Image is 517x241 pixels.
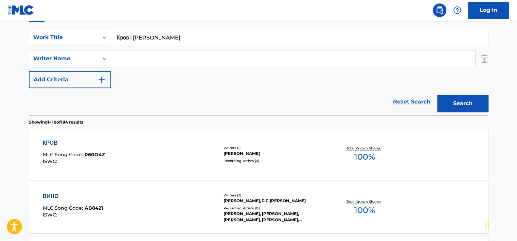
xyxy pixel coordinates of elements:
[453,6,461,14] img: help
[43,139,105,147] div: КРОВ
[390,94,434,109] a: Reset Search
[450,3,464,17] div: Help
[29,29,488,115] form: Search Form
[43,158,59,164] span: ISWC :
[224,145,326,150] div: Writers ( 1 )
[224,206,326,211] div: Recording Artists ( 15 )
[224,150,326,157] div: [PERSON_NAME]
[224,198,326,204] div: [PERSON_NAME], С С [PERSON_NAME]
[224,193,326,198] div: Writers ( 2 )
[481,50,488,67] img: Delete Criterion
[346,199,382,204] p: Total Known Shares:
[483,208,517,241] iframe: Chat Widget
[43,212,59,218] span: ISWC :
[354,204,375,216] span: 100 %
[224,211,326,223] div: [PERSON_NAME], [PERSON_NAME],[PERSON_NAME], [PERSON_NAME], [PERSON_NAME], [PERSON_NAME],[PERSON_N...
[8,5,34,15] img: MLC Logo
[97,76,106,84] img: 9d2ae6d4665cec9f34b9.svg
[29,182,488,233] a: ВИНОMLC Song Code:AB8421ISWC:Writers (2)[PERSON_NAME], С С [PERSON_NAME]Recording Artists (15)[PE...
[43,151,85,158] span: MLC Song Code :
[33,54,94,63] div: Writer Name
[224,158,326,163] div: Recording Artists ( 0 )
[29,129,488,180] a: КРОВMLC Song Code:060O4ZISWC:Writers (1)[PERSON_NAME]Recording Artists (0)Total Known Shares:100%
[435,6,444,14] img: search
[468,2,509,19] a: Log In
[483,208,517,241] div: চ্যাট উইজেট
[29,71,111,88] button: Add Criteria
[437,95,488,112] button: Search
[43,205,85,211] span: MLC Song Code :
[43,192,103,200] div: ВИНО
[433,3,446,17] a: Public Search
[346,146,382,151] p: Total Known Shares:
[85,151,105,158] span: 060O4Z
[485,215,489,236] div: টেনে আনুন
[33,33,94,42] div: Work Title
[85,205,103,211] span: AB8421
[29,119,83,125] p: Showing 1 - 10 of 184 results
[354,151,375,163] span: 100 %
